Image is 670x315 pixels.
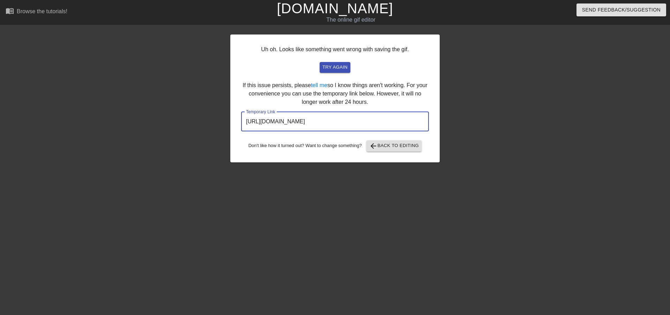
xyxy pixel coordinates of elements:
[241,112,429,131] input: bare
[230,34,440,162] div: Uh oh. Looks like something went wrong with saving the gif. If this issue persists, please so I k...
[311,82,327,88] a: tell me
[227,16,475,24] div: The online gif editor
[582,6,661,14] span: Send Feedback/Suggestion
[6,7,67,17] a: Browse the tutorials!
[576,3,666,16] button: Send Feedback/Suggestion
[277,1,393,16] a: [DOMAIN_NAME]
[322,63,348,71] span: try again
[369,142,378,150] span: arrow_back
[6,7,14,15] span: menu_book
[369,142,419,150] span: Back to Editing
[320,62,350,73] button: try again
[366,140,422,152] button: Back to Editing
[17,8,67,14] div: Browse the tutorials!
[241,140,429,152] div: Don't like how it turned out? Want to change something?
